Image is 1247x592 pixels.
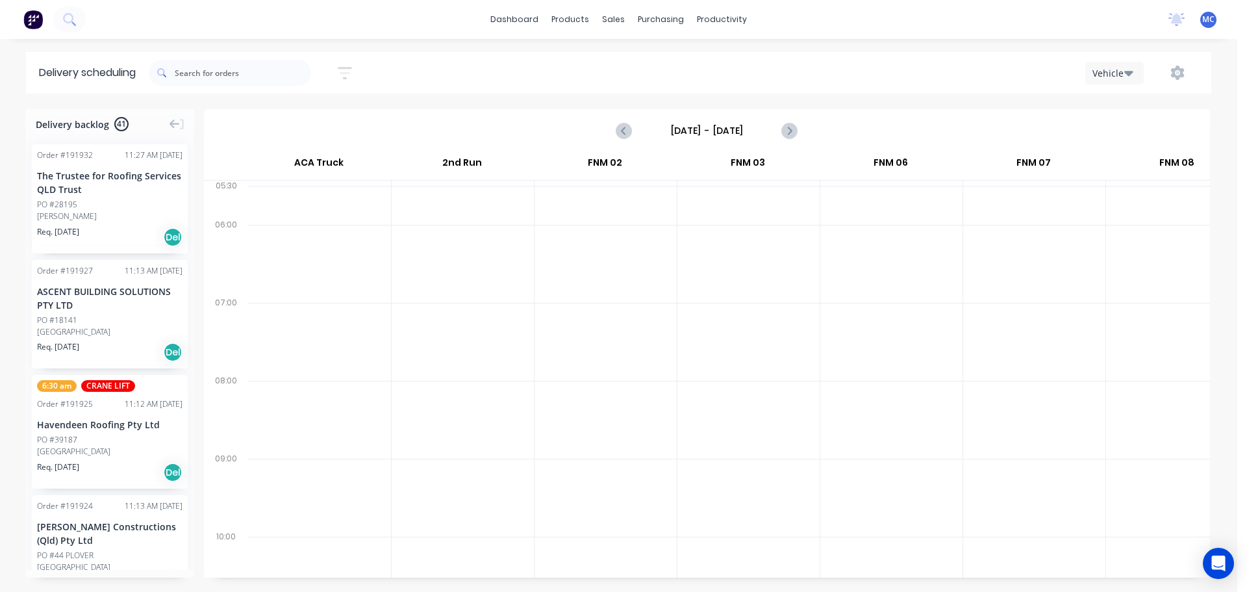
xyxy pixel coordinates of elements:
div: 11:27 AM [DATE] [125,149,183,161]
span: 6:30 am [37,380,77,392]
div: [GEOGRAPHIC_DATA] [37,561,183,573]
input: Search for orders [175,60,311,86]
span: Req. [DATE] [37,226,79,238]
div: FNM 06 [820,151,962,180]
button: Vehicle [1085,62,1144,84]
div: PO #18141 [37,315,77,326]
div: 06:00 [204,217,248,295]
div: 05:30 [204,178,248,217]
div: 11:13 AM [DATE] [125,265,183,277]
div: The Trustee for Roofing Services QLD Trust [37,169,183,196]
span: MC [1202,14,1215,25]
img: Factory [23,10,43,29]
div: 07:00 [204,295,248,373]
div: FNM 07 [963,151,1105,180]
div: Order # 191927 [37,265,93,277]
div: PO #39187 [37,434,77,446]
div: FNM 02 [534,151,676,180]
div: Del [163,227,183,247]
div: Delivery scheduling [26,52,149,94]
a: dashboard [484,10,545,29]
div: Del [163,342,183,362]
div: productivity [690,10,753,29]
div: 11:13 AM [DATE] [125,500,183,512]
span: 41 [114,117,129,131]
div: Vehicle [1092,66,1130,80]
div: sales [596,10,631,29]
div: products [545,10,596,29]
div: Havendeen Roofing Pty Ltd [37,418,183,431]
span: Req. [DATE] [37,341,79,353]
div: [GEOGRAPHIC_DATA] [37,446,183,457]
div: Order # 191924 [37,500,93,512]
div: 08:00 [204,373,248,451]
div: Order # 191925 [37,398,93,410]
div: [PERSON_NAME] Constructions (Qld) Pty Ltd [37,520,183,547]
div: Open Intercom Messenger [1203,548,1234,579]
div: FNM 03 [677,151,819,180]
div: 11:12 AM [DATE] [125,398,183,410]
div: [GEOGRAPHIC_DATA] [37,326,183,338]
div: ACA Truck [247,151,390,180]
span: CRANE LIFT [81,380,135,392]
div: 09:00 [204,451,248,529]
div: [PERSON_NAME] [37,211,183,222]
div: purchasing [631,10,690,29]
div: Del [163,463,183,482]
span: Delivery backlog [36,118,109,131]
div: PO #44 PLOVER [37,550,94,561]
div: PO #28195 [37,199,77,211]
div: ASCENT BUILDING SOLUTIONS PTY LTD [37,285,183,312]
div: Order # 191932 [37,149,93,161]
span: Req. [DATE] [37,461,79,473]
div: 2nd Run [391,151,533,180]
